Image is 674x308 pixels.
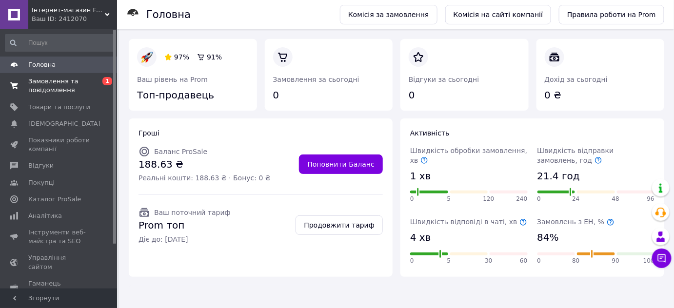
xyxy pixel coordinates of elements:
[410,129,450,137] span: Активність
[340,5,437,24] a: Комісія за замовлення
[447,257,451,265] span: 5
[559,5,664,24] a: Правила роботи на Prom
[174,53,189,61] span: 97%
[28,279,90,297] span: Гаманець компанії
[146,9,191,20] h1: Головна
[154,209,231,216] span: Ваш поточний тариф
[410,257,414,265] span: 0
[537,218,615,226] span: Замовлень з ЕН, %
[537,169,580,183] span: 21.4 год
[139,129,159,137] span: Гроші
[139,234,231,244] span: Діє до: [DATE]
[537,147,614,164] span: Швидкість відправки замовлень, год
[483,195,495,203] span: 120
[410,195,414,203] span: 0
[410,147,527,164] span: Швидкість обробки замовлення, хв
[102,77,112,85] span: 1
[28,119,100,128] span: [DEMOGRAPHIC_DATA]
[28,136,90,154] span: Показники роботи компанії
[299,154,383,174] a: Поповнити Баланс
[485,257,492,265] span: 30
[28,195,81,204] span: Каталог ProSale
[447,195,451,203] span: 5
[572,257,579,265] span: 80
[537,231,559,245] span: 84%
[612,257,619,265] span: 90
[154,148,207,155] span: Баланс ProSale
[537,257,541,265] span: 0
[139,218,231,232] span: Prom топ
[647,195,654,203] span: 96
[410,231,431,245] span: 4 хв
[572,195,579,203] span: 24
[516,195,528,203] span: 240
[652,249,672,268] button: Чат з покупцем
[28,212,62,220] span: Аналітика
[32,15,117,23] div: Ваш ID: 2412070
[28,228,90,246] span: Інструменти веб-майстра та SEO
[28,161,54,170] span: Відгуки
[139,157,271,172] span: 188.63 ₴
[520,257,527,265] span: 60
[643,257,654,265] span: 100
[32,6,105,15] span: Інтернет-магазин Farber
[139,173,271,183] span: Реальні кошти: 188.63 ₴ · Бонус: 0 ₴
[612,195,619,203] span: 48
[410,218,527,226] span: Швидкість відповіді в чаті, хв
[28,103,90,112] span: Товари та послуги
[207,53,222,61] span: 91%
[537,195,541,203] span: 0
[28,77,90,95] span: Замовлення та повідомлення
[296,215,383,235] a: Продовжити тариф
[28,178,55,187] span: Покупці
[410,169,431,183] span: 1 хв
[445,5,552,24] a: Комісія на сайті компанії
[28,253,90,271] span: Управління сайтом
[28,60,56,69] span: Головна
[5,34,115,52] input: Пошук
